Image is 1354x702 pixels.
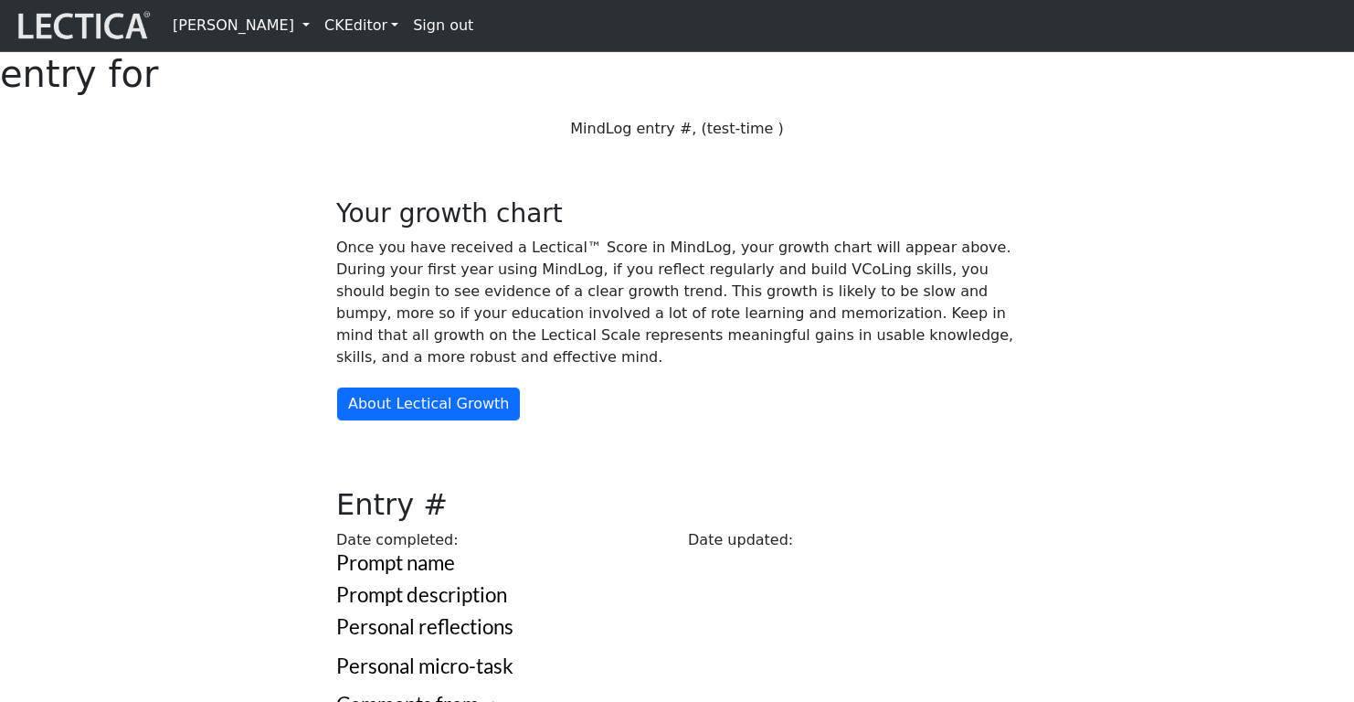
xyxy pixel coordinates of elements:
div: Date updated: [677,529,1029,551]
label: Date completed: [336,529,459,551]
h2: Entry # [325,487,1029,522]
button: About Lectical Growth [336,387,521,421]
a: Sign out [406,7,481,44]
h3: Personal micro-task [336,654,1018,679]
a: CKEditor [317,7,406,44]
h3: Prompt description [336,583,1018,608]
img: lecticalive [14,8,151,43]
p: MindLog entry #, (test-time ) [336,118,1018,140]
h3: Your growth chart [336,198,1018,229]
h3: Personal reflections [336,615,1018,640]
a: [PERSON_NAME] [165,7,317,44]
h3: Prompt name [336,551,1018,576]
p: Once you have received a Lectical™ Score in MindLog, your growth chart will appear above. During ... [336,237,1018,368]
